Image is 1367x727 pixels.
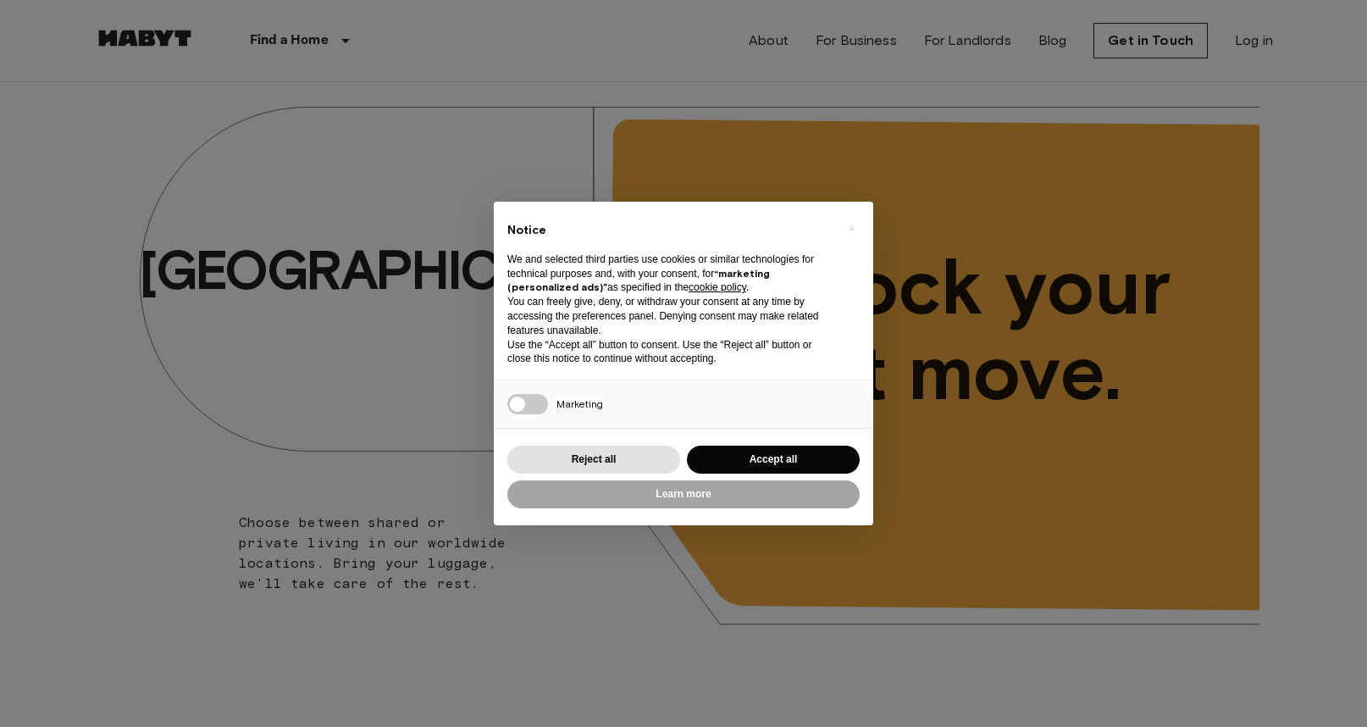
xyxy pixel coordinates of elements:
[507,222,833,239] h2: Notice
[838,215,865,242] button: Close this notice
[507,480,860,508] button: Learn more
[507,338,833,367] p: Use the “Accept all” button to consent. Use the “Reject all” button or close this notice to conti...
[687,446,860,474] button: Accept all
[689,281,746,293] a: cookie policy
[507,446,680,474] button: Reject all
[556,397,603,410] span: Marketing
[507,295,833,337] p: You can freely give, deny, or withdraw your consent at any time by accessing the preferences pane...
[507,267,770,294] strong: “marketing (personalized ads)”
[507,253,833,295] p: We and selected third parties use cookies or similar technologies for technical purposes and, wit...
[849,219,855,239] span: ×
